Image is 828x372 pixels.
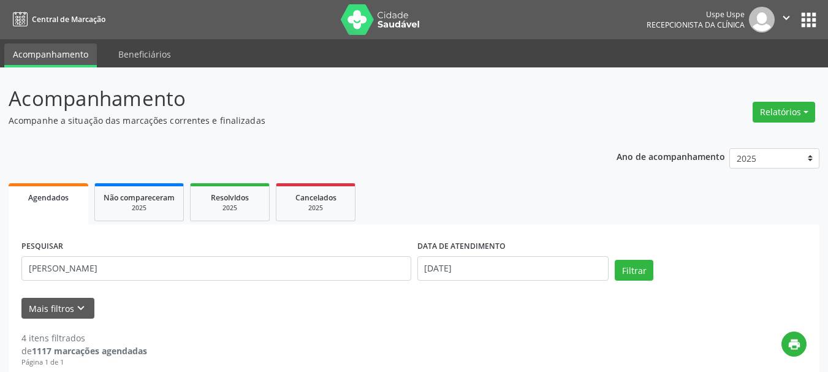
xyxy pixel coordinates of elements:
button: print [781,332,807,357]
span: Central de Marcação [32,14,105,25]
button:  [775,7,798,32]
i: keyboard_arrow_down [74,302,88,315]
span: Não compareceram [104,192,175,203]
input: Selecione um intervalo [417,256,609,281]
label: DATA DE ATENDIMENTO [417,237,506,256]
button: apps [798,9,819,31]
div: 2025 [285,203,346,213]
img: img [749,7,775,32]
span: Recepcionista da clínica [647,20,745,30]
input: Nome, código do beneficiário ou CPF [21,256,411,281]
i: print [788,338,801,351]
div: de [21,344,147,357]
label: PESQUISAR [21,237,63,256]
a: Acompanhamento [4,44,97,67]
button: Relatórios [753,102,815,123]
div: Uspe Uspe [647,9,745,20]
div: 2025 [104,203,175,213]
div: 2025 [199,203,260,213]
span: Resolvidos [211,192,249,203]
a: Central de Marcação [9,9,105,29]
strong: 1117 marcações agendadas [32,345,147,357]
a: Beneficiários [110,44,180,65]
i:  [780,11,793,25]
span: Agendados [28,192,69,203]
p: Acompanhamento [9,83,576,114]
div: Página 1 de 1 [21,357,147,368]
p: Ano de acompanhamento [617,148,725,164]
div: 4 itens filtrados [21,332,147,344]
p: Acompanhe a situação das marcações correntes e finalizadas [9,114,576,127]
span: Cancelados [295,192,336,203]
button: Filtrar [615,260,653,281]
button: Mais filtroskeyboard_arrow_down [21,298,94,319]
